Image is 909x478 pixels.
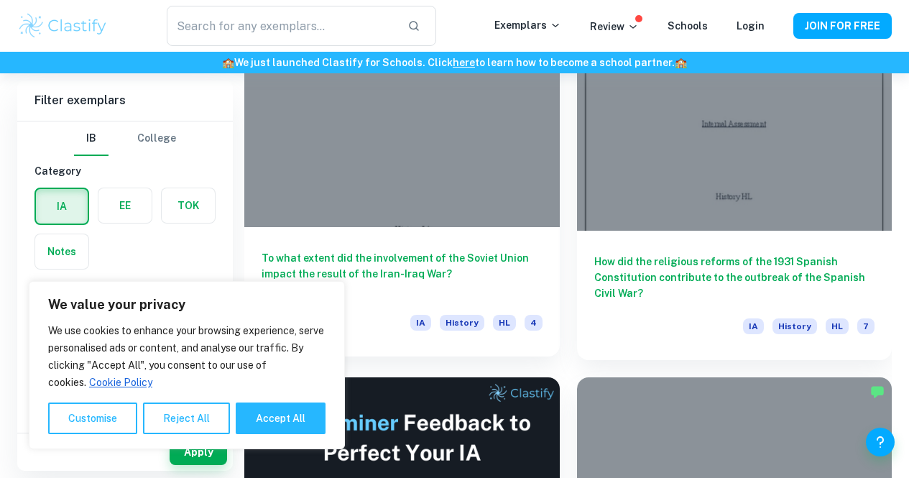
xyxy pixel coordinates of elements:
[36,189,88,224] button: IA
[98,188,152,223] button: EE
[525,315,543,331] span: 4
[222,57,234,68] span: 🏫
[35,234,88,269] button: Notes
[236,403,326,434] button: Accept All
[453,57,475,68] a: here
[743,318,764,334] span: IA
[440,315,484,331] span: History
[857,318,875,334] span: 7
[866,428,895,456] button: Help and Feedback
[48,403,137,434] button: Customise
[88,376,153,389] a: Cookie Policy
[48,296,326,313] p: We value your privacy
[48,322,326,391] p: We use cookies to enhance your browsing experience, serve personalised ads or content, and analys...
[410,315,431,331] span: IA
[167,6,397,46] input: Search for any exemplars...
[262,250,543,298] h6: To what extent did the involvement of the Soviet Union impact the result of the Iran-Iraq War?
[17,81,233,121] h6: Filter exemplars
[74,121,109,156] button: IB
[594,254,875,301] h6: How did the religious reforms of the 1931 Spanish Constitution contribute to the outbreak of the ...
[143,403,230,434] button: Reject All
[17,12,109,40] img: Clastify logo
[3,55,906,70] h6: We just launched Clastify for Schools. Click to learn how to become a school partner.
[170,439,227,465] button: Apply
[668,20,708,32] a: Schools
[494,17,561,33] p: Exemplars
[675,57,687,68] span: 🏫
[137,121,176,156] button: College
[590,19,639,35] p: Review
[34,163,216,179] h6: Category
[772,318,817,334] span: History
[74,121,176,156] div: Filter type choice
[870,385,885,399] img: Marked
[793,13,892,39] button: JOIN FOR FREE
[826,318,849,334] span: HL
[162,188,215,223] button: TOK
[29,281,345,449] div: We value your privacy
[493,315,516,331] span: HL
[737,20,765,32] a: Login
